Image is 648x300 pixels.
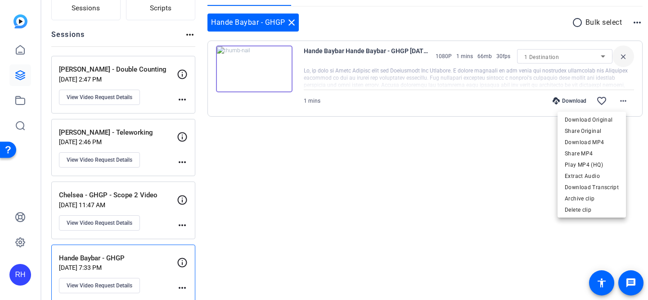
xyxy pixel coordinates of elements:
[565,171,619,182] span: Extract Audio
[565,193,619,204] span: Archive clip
[565,159,619,170] span: Play MP4 (HQ)
[565,137,619,148] span: Download MP4
[565,114,619,125] span: Download Original
[565,182,619,193] span: Download Transcript
[565,126,619,136] span: Share Original
[565,148,619,159] span: Share MP4
[565,205,619,215] span: Delete clip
